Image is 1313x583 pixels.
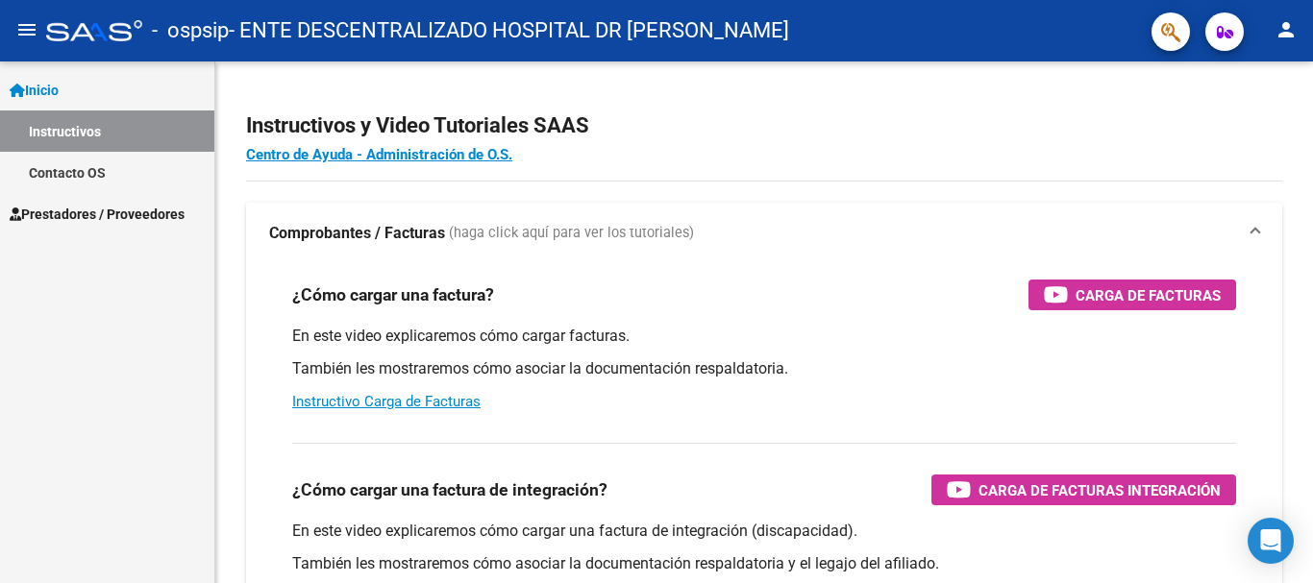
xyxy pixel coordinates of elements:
div: Open Intercom Messenger [1248,518,1294,564]
mat-icon: person [1275,18,1298,41]
button: Carga de Facturas [1028,279,1236,310]
a: Instructivo Carga de Facturas [292,393,481,410]
p: También les mostraremos cómo asociar la documentación respaldatoria y el legajo del afiliado. [292,553,1236,574]
span: Prestadores / Proveedores [10,204,185,225]
span: - ENTE DESCENTRALIZADO HOSPITAL DR [PERSON_NAME] [229,10,789,52]
a: Centro de Ayuda - Administración de O.S. [246,146,512,163]
h3: ¿Cómo cargar una factura? [292,281,494,308]
span: - ospsip [152,10,229,52]
p: También les mostraremos cómo asociar la documentación respaldatoria. [292,358,1236,379]
mat-icon: menu [15,18,38,41]
h3: ¿Cómo cargar una factura de integración? [292,476,607,503]
span: Inicio [10,80,59,101]
h2: Instructivos y Video Tutoriales SAAS [246,108,1282,144]
span: Carga de Facturas Integración [979,478,1221,502]
p: En este video explicaremos cómo cargar una factura de integración (discapacidad). [292,521,1236,542]
strong: Comprobantes / Facturas [269,223,445,244]
mat-expansion-panel-header: Comprobantes / Facturas (haga click aquí para ver los tutoriales) [246,203,1282,264]
span: (haga click aquí para ver los tutoriales) [449,223,694,244]
span: Carga de Facturas [1076,283,1221,307]
p: En este video explicaremos cómo cargar facturas. [292,326,1236,347]
button: Carga de Facturas Integración [931,474,1236,505]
